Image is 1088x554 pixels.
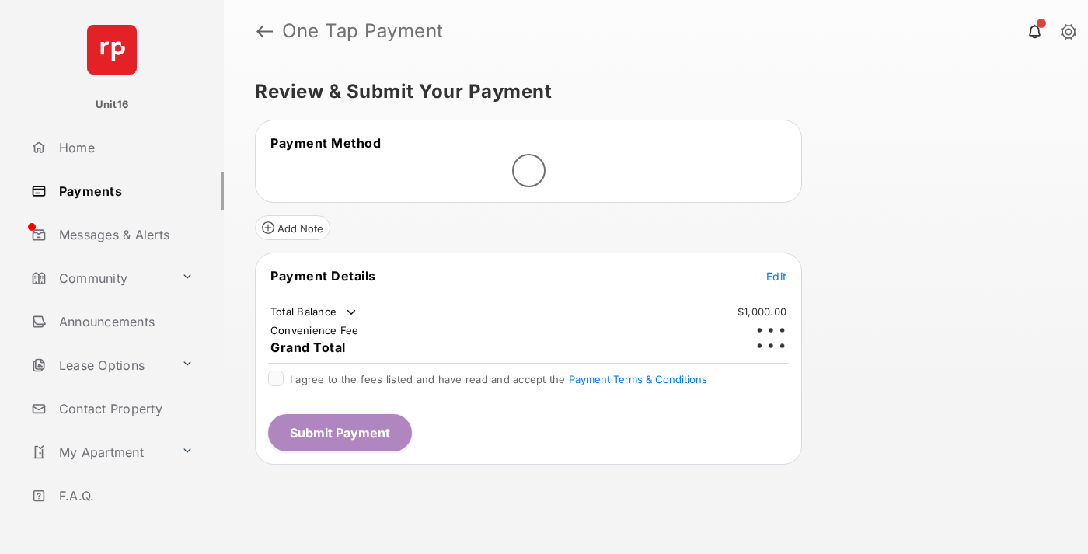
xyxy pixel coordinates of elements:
[96,97,129,113] p: Unit16
[282,22,444,40] strong: One Tap Payment
[25,172,224,210] a: Payments
[270,305,359,320] td: Total Balance
[268,414,412,451] button: Submit Payment
[270,135,381,151] span: Payment Method
[25,303,224,340] a: Announcements
[766,270,786,283] span: Edit
[25,434,175,471] a: My Apartment
[25,477,224,514] a: F.A.Q.
[25,260,175,297] a: Community
[766,268,786,284] button: Edit
[270,268,376,284] span: Payment Details
[290,373,707,385] span: I agree to the fees listed and have read and accept the
[25,129,224,166] a: Home
[255,215,330,240] button: Add Note
[25,216,224,253] a: Messages & Alerts
[87,25,137,75] img: svg+xml;base64,PHN2ZyB4bWxucz0iaHR0cDovL3d3dy53My5vcmcvMjAwMC9zdmciIHdpZHRoPSI2NCIgaGVpZ2h0PSI2NC...
[255,82,1044,101] h5: Review & Submit Your Payment
[569,373,707,385] button: I agree to the fees listed and have read and accept the
[25,390,224,427] a: Contact Property
[270,323,360,337] td: Convenience Fee
[737,305,787,319] td: $1,000.00
[25,347,175,384] a: Lease Options
[270,340,346,355] span: Grand Total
